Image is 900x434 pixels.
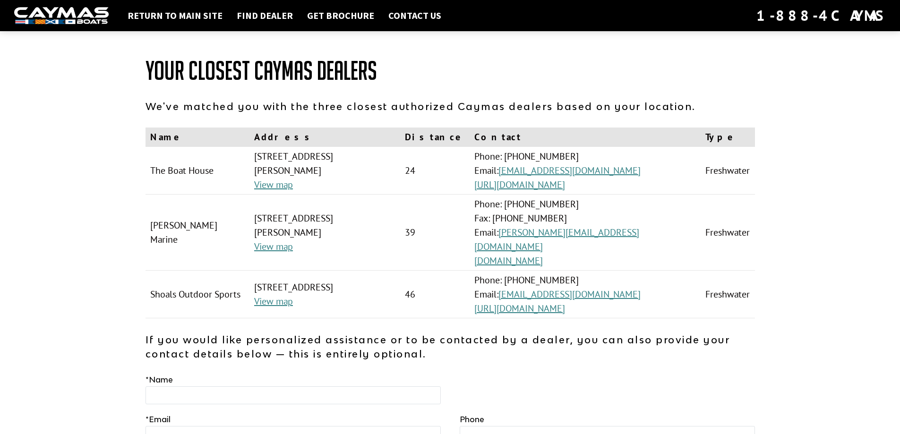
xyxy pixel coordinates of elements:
td: 24 [400,147,470,195]
td: 46 [400,271,470,318]
a: Find Dealer [232,9,298,22]
a: Return to main site [123,9,227,22]
a: [EMAIL_ADDRESS][DOMAIN_NAME] [498,288,641,300]
td: 39 [400,195,470,271]
td: Freshwater [701,195,754,271]
label: Name [146,374,173,385]
label: Phone [460,414,484,425]
a: [URL][DOMAIN_NAME] [474,302,565,315]
td: Freshwater [701,271,754,318]
a: View map [254,179,293,191]
a: [PERSON_NAME][EMAIL_ADDRESS][DOMAIN_NAME] [474,226,639,253]
td: Phone: [PHONE_NUMBER] Fax: [PHONE_NUMBER] Email: [470,195,701,271]
td: Shoals Outdoor Sports [146,271,249,318]
td: The Boat House [146,147,249,195]
div: 1-888-4CAYMAS [756,5,886,26]
a: Get Brochure [302,9,379,22]
td: [STREET_ADDRESS][PERSON_NAME] [249,147,400,195]
a: View map [254,240,293,253]
p: If you would like personalized assistance or to be contacted by a dealer, you can also provide yo... [146,332,755,361]
th: Name [146,128,249,147]
td: Phone: [PHONE_NUMBER] Email: [470,147,701,195]
a: [EMAIL_ADDRESS][DOMAIN_NAME] [498,164,641,177]
td: [STREET_ADDRESS][PERSON_NAME] [249,195,400,271]
a: Contact Us [384,9,446,22]
th: Address [249,128,400,147]
th: Contact [470,128,701,147]
a: [URL][DOMAIN_NAME] [474,179,565,191]
th: Distance [400,128,470,147]
p: We've matched you with the three closest authorized Caymas dealers based on your location. [146,99,755,113]
img: white-logo-c9c8dbefe5ff5ceceb0f0178aa75bf4bb51f6bca0971e226c86eb53dfe498488.png [14,7,109,25]
a: [DOMAIN_NAME] [474,255,543,267]
td: Freshwater [701,147,754,195]
td: [PERSON_NAME] Marine [146,195,249,271]
td: [STREET_ADDRESS] [249,271,400,318]
h1: Your Closest Caymas Dealers [146,57,755,85]
label: Email [146,414,171,425]
a: View map [254,295,293,307]
th: Type [701,128,754,147]
td: Phone: [PHONE_NUMBER] Email: [470,271,701,318]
